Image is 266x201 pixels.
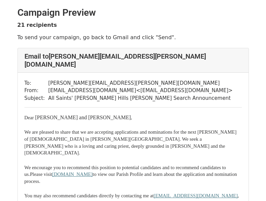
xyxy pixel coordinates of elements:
[48,94,233,102] td: All Saints' [PERSON_NAME] Hills [PERSON_NAME] Search Announcement
[17,34,249,41] p: To send your campaign, go back to Gmail and click "Send".
[154,192,238,199] a: [EMAIL_ADDRESS][DOMAIN_NAME]
[24,87,48,94] td: From:
[24,165,227,177] span: We encourage you to recommend this position to potential candidates and to recommend candidates t...
[24,52,242,68] h4: Email to [PERSON_NAME][EMAIL_ADDRESS][PERSON_NAME][DOMAIN_NAME]
[24,129,238,155] span: We are pleased to share that we are accepting applications and nominations for the next [PERSON_N...
[24,79,48,87] td: To:
[48,87,233,94] td: [EMAIL_ADDRESS][DOMAIN_NAME] < [EMAIL_ADDRESS][DOMAIN_NAME] >
[17,22,57,28] strong: 21 recipients
[24,172,238,184] span: to view our Parish Profile and learn about the application and nomination process.
[131,115,132,120] span: ,
[30,172,52,177] span: Please visit
[52,172,93,177] span: [DOMAIN_NAME]
[52,171,93,177] a: [DOMAIN_NAME]
[48,79,233,87] td: [PERSON_NAME][EMAIL_ADDRESS][PERSON_NAME][DOMAIN_NAME]
[35,115,131,120] font: [PERSON_NAME] and [PERSON_NAME]
[24,94,48,102] td: Subject:
[24,115,34,120] span: Dear
[24,193,154,198] span: You may also recommend candidates directly by contacting me at
[17,7,249,18] h2: Campaign Preview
